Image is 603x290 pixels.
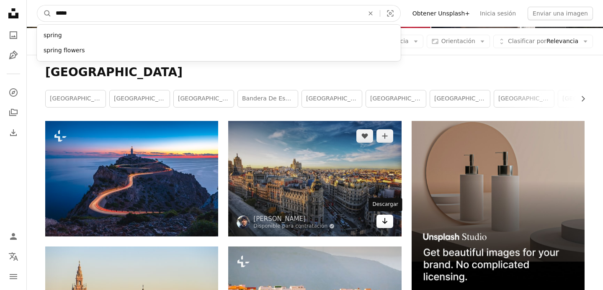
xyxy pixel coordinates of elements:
[430,90,490,107] a: [GEOGRAPHIC_DATA]
[361,5,380,21] button: Borrar
[5,5,22,23] a: Inicio — Unsplash
[5,104,22,121] a: Colecciones
[5,268,22,285] button: Menú
[253,215,335,223] a: [PERSON_NAME]
[528,7,593,20] button: Enviar una imagen
[174,90,234,107] a: [GEOGRAPHIC_DATA]
[475,7,521,20] a: Inicia sesión
[5,47,22,64] a: Ilustraciones
[5,84,22,101] a: Explorar
[380,5,400,21] button: Búsqueda visual
[45,121,218,236] img: Una toma de larga exposición de una carretera sinuosa que conduce a un faro
[5,228,22,245] a: Iniciar sesión / Registrarse
[45,65,585,80] h1: [GEOGRAPHIC_DATA]
[441,38,475,44] span: Orientación
[253,223,335,230] a: Disponible para contratación
[508,37,578,46] span: Relevancia
[376,129,393,143] button: Añade a la colección
[238,90,298,107] a: bandera de españa
[37,5,52,21] button: Buscar en Unsplash
[366,90,426,107] a: [GEOGRAPHIC_DATA]
[5,27,22,44] a: Fotos
[575,90,585,107] button: desplazar lista a la derecha
[228,175,401,182] a: Escala de ciudad bajo el cielo azul
[302,90,362,107] a: [GEOGRAPHIC_DATA]
[46,90,106,107] a: [GEOGRAPHIC_DATA]
[494,90,554,107] a: [GEOGRAPHIC_DATA]
[407,7,475,20] a: Obtener Unsplash+
[493,35,593,48] button: Clasificar porRelevancia
[376,215,393,228] a: Descargar
[368,198,402,211] div: Descargar
[5,124,22,141] a: Historial de descargas
[427,35,490,48] button: Orientación
[110,90,170,107] a: [GEOGRAPHIC_DATA]
[237,216,250,229] img: Ve al perfil de Jorge Fernández Salas
[37,5,401,22] form: Encuentra imágenes en todo el sitio
[37,43,401,58] div: spring flowers
[37,28,401,43] div: spring
[45,175,218,182] a: Una toma de larga exposición de una carretera sinuosa que conduce a un faro
[228,121,401,236] img: Escala de ciudad bajo el cielo azul
[356,129,373,143] button: Me gusta
[5,248,22,265] button: Idioma
[508,38,546,44] span: Clasificar por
